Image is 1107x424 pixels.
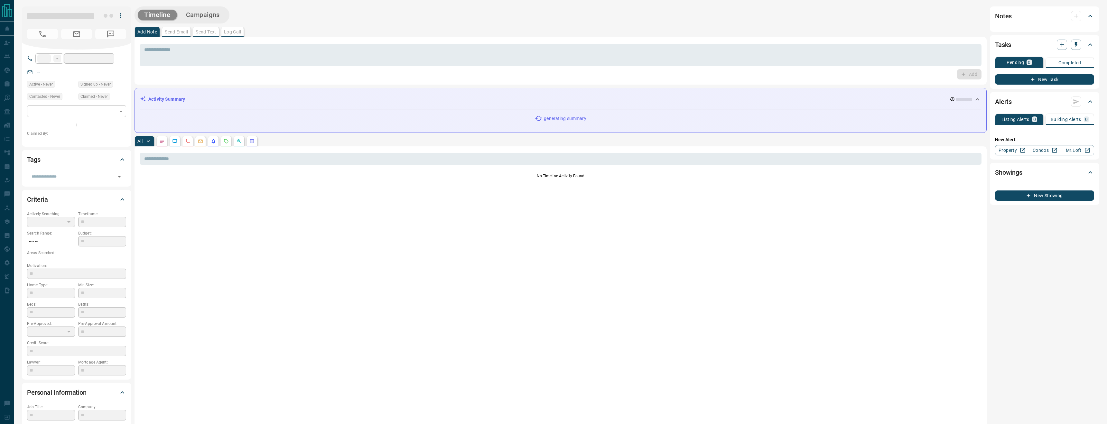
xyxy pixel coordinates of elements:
div: Showings [995,165,1094,180]
p: 0 [1085,117,1088,122]
p: -- - -- [27,236,75,247]
a: Condos [1028,145,1061,155]
a: -- [37,69,40,75]
p: Building Alerts [1051,117,1081,122]
div: Alerts [995,94,1094,109]
p: 0 [1033,117,1036,122]
p: Budget: [78,230,126,236]
h2: Tags [27,154,40,165]
p: Baths: [78,301,126,307]
h2: Alerts [995,97,1012,107]
h2: Tasks [995,40,1011,50]
p: Mortgage Agent: [78,359,126,365]
p: Pre-Approval Amount: [78,321,126,327]
p: 0 [1028,60,1030,65]
span: Signed up - Never [80,81,111,88]
svg: Opportunities [237,139,242,144]
p: Home Type: [27,282,75,288]
svg: Listing Alerts [211,139,216,144]
p: Listing Alerts [1001,117,1029,122]
p: Areas Searched: [27,250,126,256]
div: Personal Information [27,385,126,400]
button: Timeline [138,10,177,20]
svg: Agent Actions [249,139,255,144]
p: Beds: [27,301,75,307]
p: Lawyer: [27,359,75,365]
div: Activity Summary [140,93,981,105]
svg: Calls [185,139,190,144]
a: Property [995,145,1028,155]
div: Tasks [995,37,1094,52]
p: Search Range: [27,230,75,236]
p: Min Size: [78,282,126,288]
svg: Requests [224,139,229,144]
span: Active - Never [29,81,53,88]
span: Contacted - Never [29,93,60,100]
p: New Alert: [995,136,1094,143]
p: Motivation: [27,263,126,269]
p: Credit Score: [27,340,126,346]
button: New Task [995,74,1094,85]
p: Activity Summary [148,96,185,103]
h2: Notes [995,11,1012,21]
p: Job Title: [27,404,75,410]
p: Timeframe: [78,211,126,217]
svg: Emails [198,139,203,144]
div: Criteria [27,192,126,207]
button: Open [115,172,124,181]
p: Add Note [137,30,157,34]
span: Claimed - Never [80,93,108,100]
p: No Timeline Activity Found [140,173,981,179]
svg: Lead Browsing Activity [172,139,177,144]
h2: Personal Information [27,387,87,398]
h2: Criteria [27,194,48,205]
div: Notes [995,8,1094,24]
p: Completed [1058,60,1081,65]
button: New Showing [995,190,1094,201]
button: Campaigns [180,10,226,20]
p: Company: [78,404,126,410]
p: Pre-Approved: [27,321,75,327]
p: Claimed By: [27,131,126,136]
span: No Number [27,29,58,39]
h2: Showings [995,167,1022,178]
p: All [137,139,143,143]
a: Mr.Loft [1061,145,1094,155]
div: Tags [27,152,126,167]
p: Pending [1007,60,1024,65]
span: No Number [95,29,126,39]
p: generating summary [544,115,586,122]
span: No Email [61,29,92,39]
svg: Notes [159,139,164,144]
p: Actively Searching: [27,211,75,217]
